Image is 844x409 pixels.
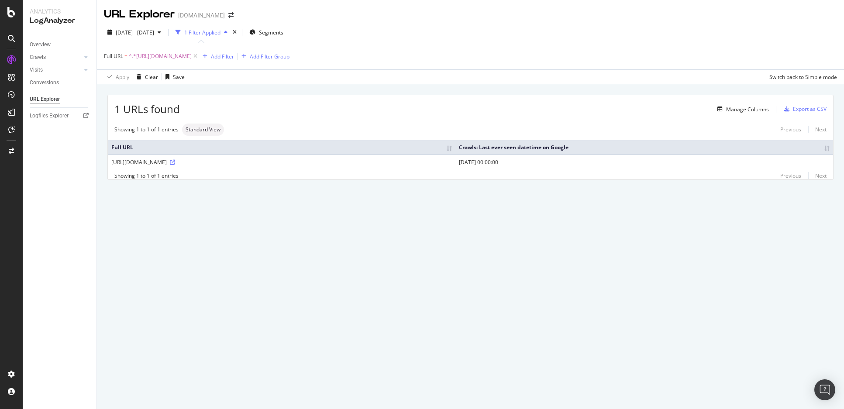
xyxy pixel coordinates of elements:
[30,78,59,87] div: Conversions
[173,73,185,81] div: Save
[129,50,192,62] span: ^.*[URL][DOMAIN_NAME]
[186,127,220,132] span: Standard View
[124,52,127,60] span: =
[30,78,90,87] a: Conversions
[30,65,82,75] a: Visits
[793,105,827,113] div: Export as CSV
[30,65,43,75] div: Visits
[30,95,90,104] a: URL Explorer
[111,158,452,166] div: [URL][DOMAIN_NAME]
[30,53,82,62] a: Crawls
[30,7,90,16] div: Analytics
[133,70,158,84] button: Clear
[30,40,51,49] div: Overview
[766,70,837,84] button: Switch back to Simple mode
[250,53,289,60] div: Add Filter Group
[30,95,60,104] div: URL Explorer
[116,73,129,81] div: Apply
[199,51,234,62] button: Add Filter
[259,29,283,36] span: Segments
[714,104,769,114] button: Manage Columns
[30,111,90,120] a: Logfiles Explorer
[108,140,455,155] th: Full URL: activate to sort column ascending
[178,11,225,20] div: [DOMAIN_NAME]
[30,53,46,62] div: Crawls
[114,102,180,117] span: 1 URLs found
[455,155,833,169] td: [DATE] 00:00:00
[184,29,220,36] div: 1 Filter Applied
[814,379,835,400] div: Open Intercom Messenger
[114,126,179,133] div: Showing 1 to 1 of 1 entries
[104,7,175,22] div: URL Explorer
[114,172,179,179] div: Showing 1 to 1 of 1 entries
[769,73,837,81] div: Switch back to Simple mode
[30,111,69,120] div: Logfiles Explorer
[455,140,833,155] th: Crawls: Last ever seen datetime on Google: activate to sort column ascending
[145,73,158,81] div: Clear
[104,70,129,84] button: Apply
[211,53,234,60] div: Add Filter
[30,16,90,26] div: LogAnalyzer
[182,124,224,136] div: neutral label
[104,25,165,39] button: [DATE] - [DATE]
[162,70,185,84] button: Save
[172,25,231,39] button: 1 Filter Applied
[231,28,238,37] div: times
[30,40,90,49] a: Overview
[781,102,827,116] button: Export as CSV
[238,51,289,62] button: Add Filter Group
[228,12,234,18] div: arrow-right-arrow-left
[116,29,154,36] span: [DATE] - [DATE]
[726,106,769,113] div: Manage Columns
[104,52,123,60] span: Full URL
[246,25,287,39] button: Segments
